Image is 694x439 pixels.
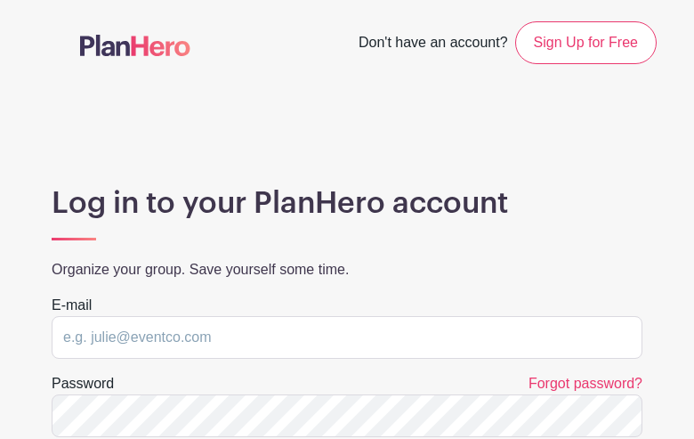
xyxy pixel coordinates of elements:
[52,295,92,316] label: E-mail
[52,373,114,394] label: Password
[515,21,657,64] a: Sign Up for Free
[52,259,642,280] p: Organize your group. Save yourself some time.
[52,316,642,359] input: e.g. julie@eventco.com
[529,376,642,391] a: Forgot password?
[52,185,642,221] h1: Log in to your PlanHero account
[80,35,190,56] img: logo-507f7623f17ff9eddc593b1ce0a138ce2505c220e1c5a4e2b4648c50719b7d32.svg
[359,25,508,64] span: Don't have an account?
